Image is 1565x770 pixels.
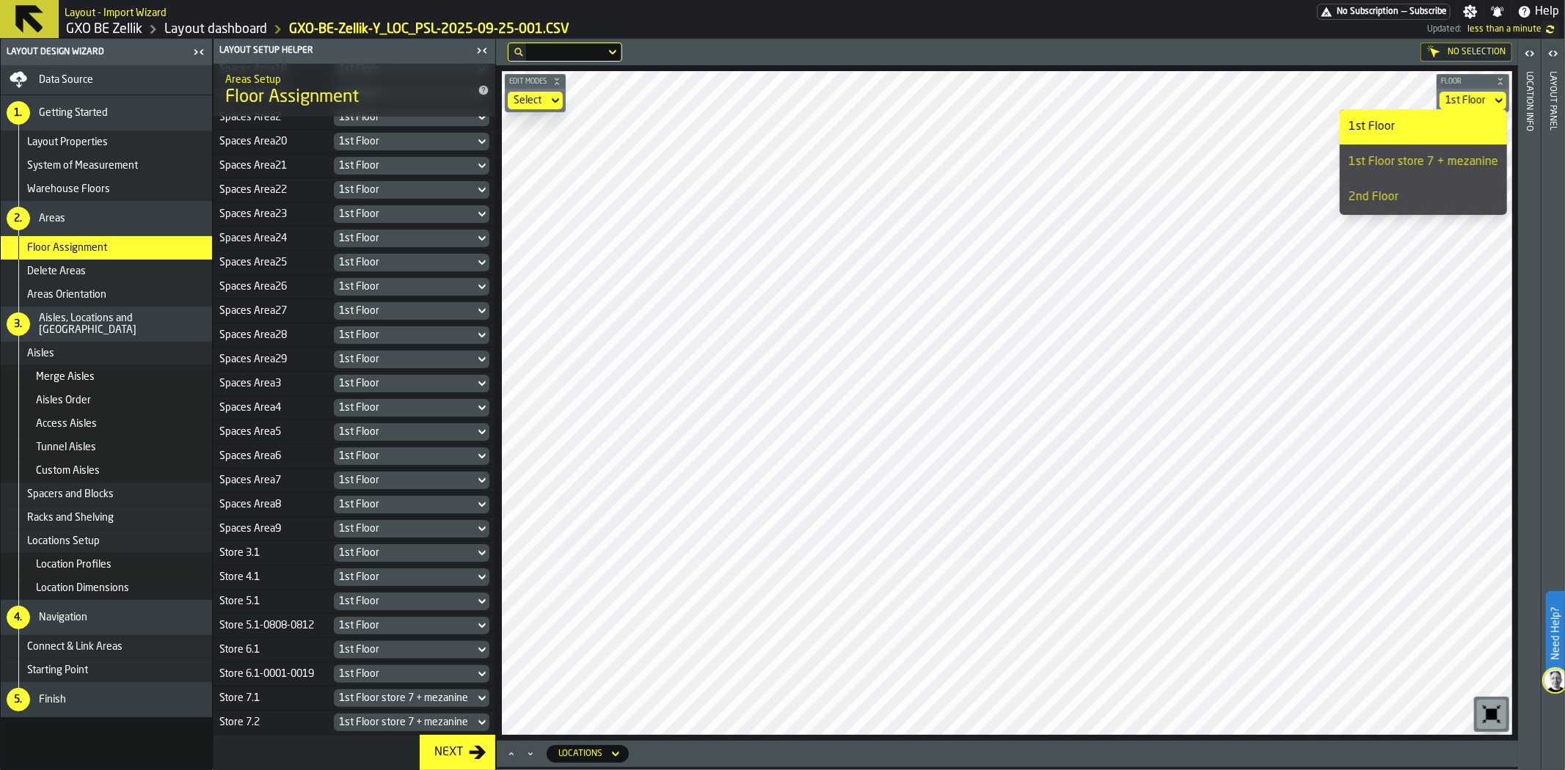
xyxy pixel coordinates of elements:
div: Store 4.1 [219,571,322,583]
div: 1st Floor [1349,118,1498,136]
li: menu Finish [1,682,212,717]
li: menu Locations Setup [1,529,212,553]
div: DropdownMenuValue-default-floor [340,208,469,220]
div: Spaces Area8 [219,499,322,510]
li: menu Location Profiles [1,553,212,576]
div: DropdownMenuValue-default-floor [340,644,469,656]
div: DropdownMenuValue-default-floor [334,593,489,610]
div: Spaces Area27 [219,305,322,317]
div: DropdownMenuValue-default-floor [340,595,469,607]
ul: dropdown-menu [1340,109,1507,215]
label: button-toggle-Close me [189,43,209,61]
li: menu Navigation [1,600,212,635]
span: Warehouse Floors [27,183,110,195]
span: Location Dimensions [36,582,129,594]
li: dropdown-item [1340,180,1507,215]
button: Maximize [503,747,520,761]
li: menu System of Measurement [1,154,212,177]
li: menu Aisles, Locations and Bays [1,307,212,342]
div: DropdownMenuValue-default-floor [1445,95,1486,106]
div: DropdownMenuValue-default-floor [340,136,469,147]
div: DropdownMenuValue-floor-caa8e4e621 [340,716,469,728]
div: DropdownMenuValue-default-floor [334,520,489,538]
div: DropdownMenuValue-default-floor [340,402,469,414]
span: 13/10/2025, 16:08:04 [1467,24,1542,34]
div: DropdownMenuValue-default-floor [340,668,469,680]
span: Spacers and Blocks [27,488,114,500]
div: Next [428,744,469,761]
li: menu Access Aisles [1,412,212,436]
label: button-toggle-Notifications [1484,4,1511,19]
div: Spaces Area7 [219,474,322,486]
div: DropdownMenuValue-default-floor [340,620,469,631]
div: DropdownMenuValue-default-floor [1440,92,1506,109]
span: Custom Aisles [36,465,100,477]
div: DropdownMenuValue-default-floor [340,305,469,317]
span: Floor Assignment [225,86,359,109]
div: DropdownMenuValue-default-floor [334,205,489,223]
label: button-toggle-Open [1520,42,1540,68]
div: DropdownMenuValue-default-floor [340,499,469,510]
label: button-toggle-Close me [472,42,492,59]
div: Spaces Area29 [219,353,322,365]
div: Store 6.1 [219,644,322,656]
div: DropdownMenuValue-locations [558,749,602,759]
div: DropdownMenuValue-default-floor [334,665,489,683]
div: Store 3.1 [219,547,322,559]
label: button-toggle-Help [1511,3,1565,21]
div: 3. [7,312,30,336]
li: dropdown-item [1340,144,1507,180]
button: button- [505,74,566,89]
span: Aisles Order [36,395,91,406]
button: button-Next [420,735,495,770]
span: Merge Aisles [36,371,95,383]
div: DropdownMenuValue-default-floor [334,230,489,247]
li: dropdown-item [1340,109,1507,144]
div: DropdownMenuValue-default-floor [334,302,489,320]
h2: Sub Title [225,71,460,86]
div: Spaces Area26 [219,281,322,293]
li: menu Merge Aisles [1,365,212,389]
span: Getting Started [39,107,108,119]
button: button- [1437,74,1509,89]
header: Location Info [1518,39,1541,770]
div: DropdownMenuValue-default-floor [340,160,469,172]
div: Store 6.1-0001-0019 [219,668,322,680]
button: Minimize [522,747,539,761]
label: button-toggle-Open [1543,42,1564,68]
span: Floor [1438,78,1493,86]
div: 2nd Floor [1349,188,1498,206]
div: DropdownMenuValue-default-floor [334,568,489,586]
div: DropdownMenuValue-floor-caa8e4e621 [334,689,489,707]
div: 4. [7,606,30,629]
div: hide filter [514,48,523,56]
div: 1. [7,101,30,125]
span: Locations Setup [27,535,100,547]
a: link-to-/wh/i/5fa160b1-7992-442a-9057-4226e3d2ae6d/import/layout/c2289acf-db0f-40b7-8b31-d8edf789... [289,21,569,37]
label: button-toggle-undefined [1542,21,1559,38]
div: DropdownMenuValue-default-floor [334,278,489,296]
div: Menu Subscription [1317,4,1451,20]
div: button-toolbar-undefined [1474,697,1509,732]
span: Updated: [1427,24,1462,34]
div: Spaces Area3 [219,378,322,389]
svg: Reset zoom and position [1480,703,1503,726]
span: Access Aisles [36,418,97,430]
span: Racks and Shelving [27,512,114,524]
div: DropdownMenuValue-default-floor [334,157,489,175]
header: Layout panel [1542,39,1564,770]
div: DropdownMenuValue-none [508,92,563,109]
div: Spaces Area24 [219,232,322,244]
div: DropdownMenuValue-default-floor [340,450,469,462]
div: DropdownMenuValue-floor-caa8e4e621 [340,692,469,704]
div: DropdownMenuValue-floor-caa8e4e621 [334,714,489,731]
div: 2. [7,207,30,230]
li: menu Data Source [1,65,212,95]
span: Tunnel Aisles [36,441,96,453]
div: DropdownMenuValue-default-floor [340,547,469,559]
div: DropdownMenuValue-default-floor [334,399,489,417]
span: Areas Orientation [27,289,106,301]
span: No Subscription [1337,7,1398,17]
div: DropdownMenuValue-default-floor [340,184,469,196]
div: 1st Floor store 7 + mezanine [1349,153,1498,171]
